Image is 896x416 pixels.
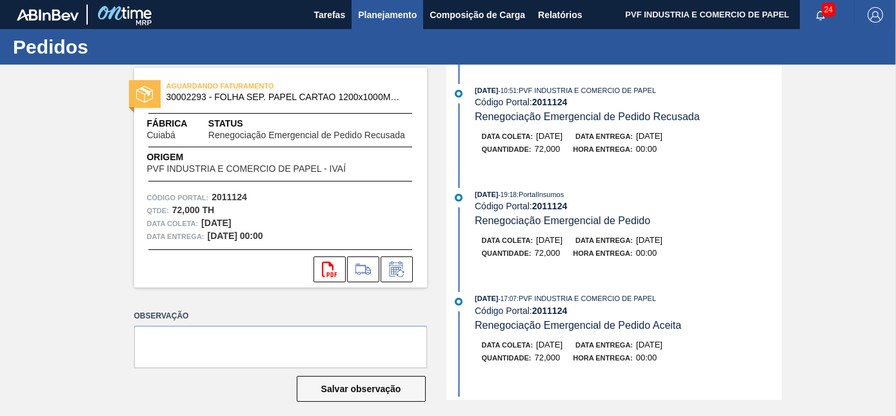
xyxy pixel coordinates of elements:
span: Data entrega: [147,230,204,243]
img: atual [455,194,463,202]
span: Data entrega: [575,341,633,349]
span: Status [208,117,414,130]
label: Observação [134,307,427,326]
span: Hora Entrega : [573,145,633,153]
span: Data coleta: [147,217,199,230]
div: Abrir arquivo PDF [314,256,346,282]
span: Código Portal: [147,191,209,204]
span: AGUARDANDO FATURAMENTO [166,79,347,92]
span: [DATE] [475,87,498,94]
span: Renegociação Emergencial de Pedido [475,215,650,226]
span: : PVF INDUSTRIA E COMERCIO DE PAPEL [517,295,656,302]
div: Informar alteração no pedido [381,256,413,282]
span: Qtde : [147,204,169,217]
button: Notificações [800,6,841,24]
span: Hora Entrega : [573,354,633,362]
span: Cuiabá [147,130,175,140]
strong: 2011124 [532,201,568,211]
img: status [136,86,153,103]
span: Renegociação Emergencial de Pedido Aceita [475,320,681,331]
strong: 2011124 [532,306,568,316]
span: 72,000 [535,144,561,154]
span: - 10:51 [499,87,517,94]
span: Quantidade : [482,145,532,153]
span: Data entrega: [575,236,633,244]
span: Data coleta: [482,236,533,244]
span: : PVF INDUSTRIA E COMERCIO DE PAPEL [517,87,656,94]
span: - 15:06 [499,400,517,407]
div: Código Portal: [475,97,781,107]
span: [DATE] [636,131,662,141]
span: Tarefas [314,7,345,23]
strong: 2011124 [212,192,247,202]
span: Quantidade : [482,249,532,257]
span: Renegociação Emergencial de Pedido Recusada [208,130,405,140]
span: Data coleta: [482,132,533,140]
img: atual [455,298,463,306]
span: 00:00 [636,353,657,362]
span: Composição de Carga [430,7,525,23]
span: 72,000 [535,248,561,258]
span: 72,000 [535,353,561,362]
span: - 19:18 [499,191,517,198]
span: Renegociação Emergencial de Pedido Recusada [475,111,700,122]
span: PVF INDUSTRIA E COMERCIO DE PAPEL - IVAÍ [147,164,346,174]
span: : PortalInsumos [517,191,564,198]
span: - 17:07 [499,295,517,302]
span: : PortalInsumos [517,399,564,407]
img: atual [455,90,463,98]
div: Código Portal: [475,201,781,211]
span: [DATE] [475,295,498,302]
span: [DATE] [536,340,562,349]
span: 24 [822,3,835,17]
img: TNhmsLtSVTkK8tSr43FrP2fwEKptu5GPRR3wAAAABJRU5ErkJggg== [17,9,79,21]
span: 00:00 [636,248,657,258]
span: 00:00 [636,144,657,154]
span: Data entrega: [575,132,633,140]
span: Planejamento [358,7,417,23]
div: Ir para Composição de Carga [347,256,379,282]
span: [DATE] [475,399,498,407]
strong: 72,000 TH [172,205,214,215]
strong: [DATE] [201,218,231,228]
strong: 2011124 [532,97,568,107]
span: Relatórios [538,7,582,23]
span: [DATE] [536,235,562,245]
div: Código Portal: [475,306,781,316]
span: 30002293 - FOLHA SEP. PAPEL CARTAO 1200x1000M 350g [166,92,401,102]
button: Salvar observação [297,376,426,402]
span: Hora Entrega : [573,249,633,257]
span: Data coleta: [482,341,533,349]
span: Quantidade : [482,354,532,362]
strong: [DATE] 00:00 [208,231,263,241]
span: [DATE] [536,131,562,141]
span: Fábrica [147,117,208,130]
span: [DATE] [636,340,662,349]
img: Logout [868,7,883,23]
span: [DATE] [636,235,662,245]
h1: Pedidos [13,39,242,54]
span: [DATE] [475,191,498,198]
span: Origem [147,151,383,164]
